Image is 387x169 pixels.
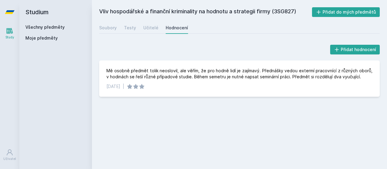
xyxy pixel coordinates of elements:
[143,22,158,34] a: Učitelé
[99,22,117,34] a: Soubory
[124,22,136,34] a: Testy
[99,7,312,17] h2: Vliv hospodářské a finanční kriminality na hodnotu a strategii firmy (3SG827)
[166,25,188,31] div: Hodnocení
[3,157,16,161] div: Uživatel
[166,22,188,34] a: Hodnocení
[143,25,158,31] div: Učitelé
[330,45,380,54] button: Přidat hodnocení
[5,35,14,40] div: Study
[25,35,58,41] span: Moje předměty
[312,7,380,17] button: Přidat do mých předmětů
[1,24,18,43] a: Study
[106,83,120,89] div: [DATE]
[25,24,65,30] a: Všechny předměty
[124,25,136,31] div: Testy
[106,68,372,80] div: Mě osobně předmět tolik neoslovil, ale věřím, že pro hodně lidí je zajímavý. Přednášky vedou exte...
[123,83,124,89] div: |
[1,146,18,164] a: Uživatel
[99,25,117,31] div: Soubory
